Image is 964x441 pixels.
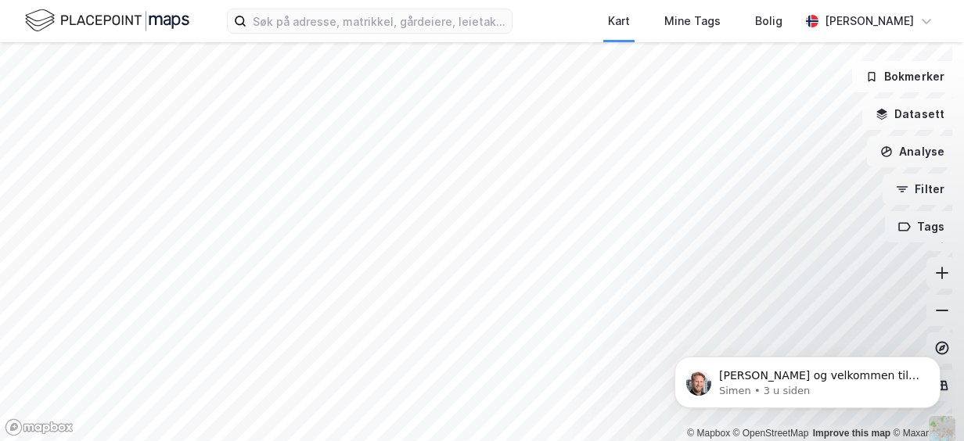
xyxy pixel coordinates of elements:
[755,12,782,30] div: Bolig
[664,12,721,30] div: Mine Tags
[246,9,512,33] input: Søk på adresse, matrikkel, gårdeiere, leietakere eller personer
[651,324,964,433] iframe: Intercom notifications melding
[825,12,914,30] div: [PERSON_NAME]
[885,211,958,242] button: Tags
[25,7,189,34] img: logo.f888ab2527a4732fd821a326f86c7f29.svg
[608,12,630,30] div: Kart
[862,99,958,130] button: Datasett
[867,136,958,167] button: Analyse
[883,174,958,205] button: Filter
[68,45,269,120] span: [PERSON_NAME] og velkommen til Newsec Maps, [PERSON_NAME] Om det er du lurer på så er det bare å ...
[687,428,730,439] a: Mapbox
[813,428,890,439] a: Improve this map
[733,428,809,439] a: OpenStreetMap
[852,61,958,92] button: Bokmerker
[68,60,270,74] p: Message from Simen, sent 3 u siden
[5,418,74,436] a: Mapbox homepage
